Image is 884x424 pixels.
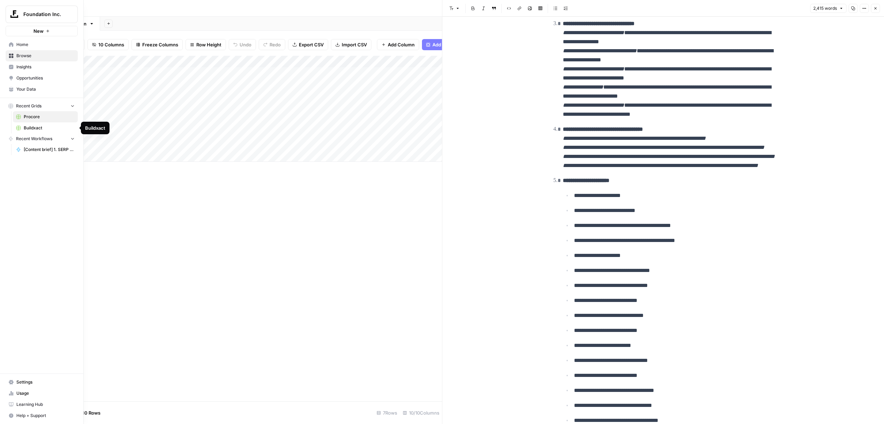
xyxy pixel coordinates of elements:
[6,50,78,61] a: Browse
[270,41,281,48] span: Redo
[16,379,75,385] span: Settings
[142,41,178,48] span: Freeze Columns
[400,407,442,418] div: 10/10 Columns
[6,26,78,36] button: New
[85,124,105,131] div: Buildxact
[16,64,75,70] span: Insights
[33,28,44,35] span: New
[24,114,75,120] span: Procore
[8,8,21,21] img: Foundation Inc. Logo
[6,377,78,388] a: Settings
[6,6,78,23] button: Workspace: Foundation Inc.
[422,39,481,50] button: Add Power Agent
[73,409,100,416] span: Add 10 Rows
[240,41,251,48] span: Undo
[23,11,66,18] span: Foundation Inc.
[6,39,78,50] a: Home
[24,146,75,153] span: [Content brief] 1. SERP Research
[6,61,78,73] a: Insights
[13,122,78,134] a: Buildxact
[432,41,470,48] span: Add Power Agent
[16,103,41,109] span: Recent Grids
[186,39,226,50] button: Row Height
[331,39,371,50] button: Import CSV
[196,41,221,48] span: Row Height
[24,125,75,131] span: Buildxact
[13,144,78,155] a: [Content brief] 1. SERP Research
[98,41,124,48] span: 10 Columns
[16,86,75,92] span: Your Data
[131,39,183,50] button: Freeze Columns
[299,41,324,48] span: Export CSV
[13,111,78,122] a: Procore
[813,5,837,12] span: 2,415 words
[6,134,78,144] button: Recent Workflows
[259,39,285,50] button: Redo
[16,390,75,396] span: Usage
[6,84,78,95] a: Your Data
[229,39,256,50] button: Undo
[88,39,129,50] button: 10 Columns
[16,136,52,142] span: Recent Workflows
[374,407,400,418] div: 7 Rows
[6,399,78,410] a: Learning Hub
[16,75,75,81] span: Opportunities
[6,388,78,399] a: Usage
[16,412,75,419] span: Help + Support
[342,41,367,48] span: Import CSV
[377,39,419,50] button: Add Column
[288,39,328,50] button: Export CSV
[16,401,75,408] span: Learning Hub
[6,73,78,84] a: Opportunities
[810,4,846,13] button: 2,415 words
[16,53,75,59] span: Browse
[388,41,415,48] span: Add Column
[16,41,75,48] span: Home
[6,410,78,421] button: Help + Support
[6,101,78,111] button: Recent Grids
